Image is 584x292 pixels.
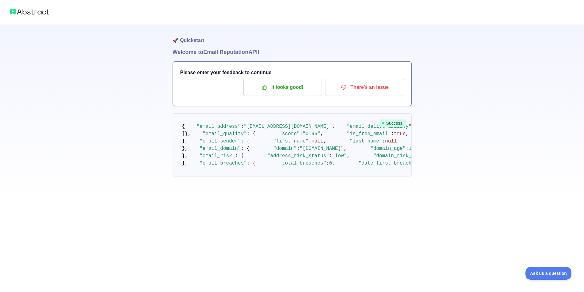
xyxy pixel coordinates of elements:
span: "first_name" [273,138,308,144]
span: "email_domain" [200,146,241,151]
p: There's an issue [330,82,399,93]
button: There's an issue [326,79,404,96]
span: , [323,138,326,144]
span: null [385,138,397,144]
span: "domain" [273,146,297,151]
span: "address_risk_status" [267,153,329,159]
span: Success [380,119,406,127]
span: : [326,161,329,166]
span: "[DOMAIN_NAME]" [300,146,344,151]
span: "email_breaches" [200,161,247,166]
span: : { [241,138,250,144]
span: : [406,146,409,151]
span: "last_name" [350,138,382,144]
img: Abstract logo [10,7,49,16]
span: : [382,138,385,144]
iframe: Toggle Customer Support [525,267,572,280]
span: : { [247,131,256,137]
span: "email_deliverability" [347,124,411,129]
span: "domain_age" [370,146,406,151]
h1: Welcome to Email Reputation API! [173,48,412,56]
button: It looks good! [243,79,322,96]
p: It looks good! [248,82,317,93]
span: 10966 [409,146,423,151]
span: "email_quality" [203,131,247,137]
span: true [394,131,406,137]
span: "email_sender" [200,138,241,144]
span: : [300,131,303,137]
span: : [308,138,311,144]
span: : [391,131,394,137]
span: "score" [279,131,300,137]
span: , [332,124,335,129]
span: "low" [332,153,347,159]
span: "is_free_email" [347,131,391,137]
span: : [297,146,300,151]
span: "date_first_breached" [359,161,421,166]
span: : { [235,153,244,159]
span: null [311,138,323,144]
span: , [406,131,409,137]
h1: 🚀 Quickstart [173,25,412,48]
span: "domain_risk_status" [373,153,432,159]
span: "0.95" [303,131,320,137]
span: 0 [329,161,332,166]
span: , [332,161,335,166]
span: : { [247,161,256,166]
span: , [397,138,400,144]
span: { [182,124,185,129]
span: : [329,153,332,159]
h3: Please enter your feedback to continue [180,69,404,76]
span: : [241,124,244,129]
span: "email_risk" [200,153,235,159]
span: , [320,131,323,137]
span: "[EMAIL_ADDRESS][DOMAIN_NAME]" [244,124,332,129]
span: : { [241,146,250,151]
span: "total_breaches" [279,161,326,166]
span: "email_address" [197,124,241,129]
span: , [344,146,347,151]
span: , [347,153,350,159]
